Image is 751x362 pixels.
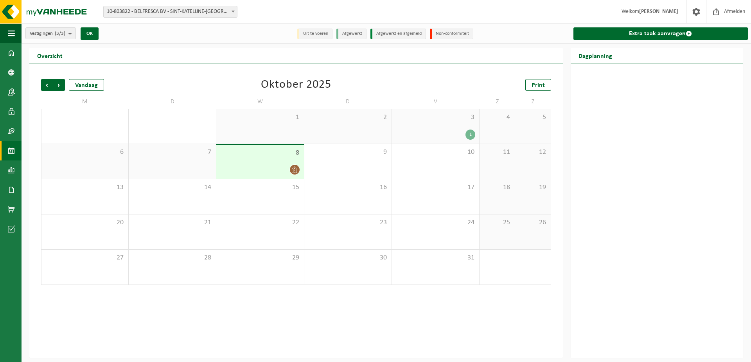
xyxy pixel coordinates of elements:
[30,28,65,40] span: Vestigingen
[396,148,475,157] span: 10
[41,79,53,91] span: Vorige
[129,95,216,109] td: D
[297,29,332,39] li: Uit te voeren
[532,82,545,88] span: Print
[515,95,551,109] td: Z
[483,148,511,157] span: 11
[45,218,124,227] span: 20
[133,148,212,157] span: 7
[41,95,129,109] td: M
[308,183,388,192] span: 16
[133,183,212,192] span: 14
[639,9,678,14] strong: [PERSON_NAME]
[25,27,76,39] button: Vestigingen(3/3)
[133,254,212,262] span: 28
[573,27,748,40] a: Extra taak aanvragen
[465,130,475,140] div: 1
[519,218,546,227] span: 26
[308,254,388,262] span: 30
[519,148,546,157] span: 12
[103,6,237,18] span: 10-803822 - BELFRESCA BV - SINT-KATELIJNE-WAVER
[133,218,212,227] span: 21
[519,183,546,192] span: 19
[480,95,515,109] td: Z
[430,29,473,39] li: Non-conformiteit
[261,79,331,91] div: Oktober 2025
[370,29,426,39] li: Afgewerkt en afgemeld
[308,113,388,122] span: 2
[392,95,480,109] td: V
[220,113,300,122] span: 1
[336,29,367,39] li: Afgewerkt
[45,254,124,262] span: 27
[483,113,511,122] span: 4
[69,79,104,91] div: Vandaag
[53,79,65,91] span: Volgende
[308,218,388,227] span: 23
[396,254,475,262] span: 31
[220,218,300,227] span: 22
[29,48,70,63] h2: Overzicht
[571,48,620,63] h2: Dagplanning
[220,149,300,157] span: 8
[396,218,475,227] span: 24
[220,183,300,192] span: 15
[483,218,511,227] span: 25
[104,6,237,17] span: 10-803822 - BELFRESCA BV - SINT-KATELIJNE-WAVER
[308,148,388,157] span: 9
[45,183,124,192] span: 13
[483,183,511,192] span: 18
[81,27,99,40] button: OK
[304,95,392,109] td: D
[55,31,65,36] count: (3/3)
[396,183,475,192] span: 17
[525,79,551,91] a: Print
[216,95,304,109] td: W
[519,113,546,122] span: 5
[396,113,475,122] span: 3
[45,148,124,157] span: 6
[220,254,300,262] span: 29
